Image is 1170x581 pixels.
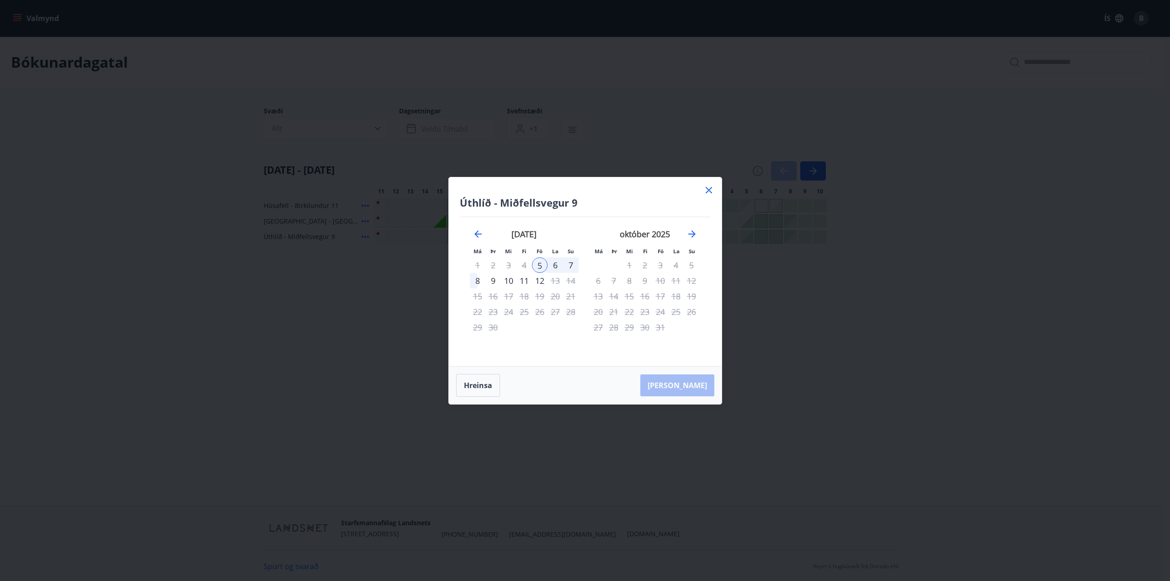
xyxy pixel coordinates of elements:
[590,273,606,288] td: Not available. mánudagur, 6. október 2025
[653,288,668,304] div: Aðeins útritun í boði
[684,304,699,320] td: Not available. sunnudagur, 26. október 2025
[470,304,485,320] td: Not available. mánudagur, 22. september 2025
[548,273,563,288] td: Not available. laugardagur, 13. september 2025
[653,273,668,288] td: Not available. föstudagur, 10. október 2025
[490,248,496,255] small: Þr
[622,257,637,273] td: Not available. miðvikudagur, 1. október 2025
[501,304,516,320] td: Not available. miðvikudagur, 24. september 2025
[516,273,532,288] div: 11
[653,257,668,273] td: Not available. föstudagur, 3. október 2025
[473,229,484,240] div: Move backward to switch to the previous month.
[668,257,684,273] td: Not available. laugardagur, 4. október 2025
[470,288,485,304] td: Not available. mánudagur, 15. september 2025
[532,257,548,273] td: Selected as start date. föstudagur, 5. september 2025
[590,304,606,320] td: Not available. mánudagur, 20. október 2025
[532,273,548,288] td: Choose föstudagur, 12. september 2025 as your check-out date. It’s available.
[668,304,684,320] td: Not available. laugardagur, 25. október 2025
[684,273,699,288] td: Not available. sunnudagur, 12. október 2025
[563,288,579,304] td: Not available. sunnudagur, 21. september 2025
[626,248,633,255] small: Mi
[485,257,501,273] td: Not available. þriðjudagur, 2. september 2025
[637,304,653,320] td: Not available. fimmtudagur, 23. október 2025
[563,273,579,288] td: Not available. sunnudagur, 14. september 2025
[548,304,563,320] td: Not available. laugardagur, 27. september 2025
[470,273,485,288] div: 8
[563,304,579,320] td: Not available. sunnudagur, 28. september 2025
[473,248,482,255] small: Má
[532,288,548,304] td: Not available. föstudagur, 19. september 2025
[606,304,622,320] td: Not available. þriðjudagur, 21. október 2025
[622,320,637,335] td: Not available. miðvikudagur, 29. október 2025
[643,248,648,255] small: Fi
[686,229,697,240] div: Move forward to switch to the next month.
[548,257,563,273] div: 6
[501,273,516,288] td: Choose miðvikudagur, 10. september 2025 as your check-out date. It’s available.
[505,248,512,255] small: Mi
[485,320,501,335] td: Not available. þriðjudagur, 30. september 2025
[456,374,500,397] button: Hreinsa
[637,273,653,288] td: Not available. fimmtudagur, 9. október 2025
[612,248,617,255] small: Þr
[622,273,637,288] td: Not available. miðvikudagur, 8. október 2025
[532,304,548,320] td: Not available. föstudagur, 26. september 2025
[552,248,558,255] small: La
[622,288,637,304] td: Not available. miðvikudagur, 15. október 2025
[485,273,501,288] div: 9
[684,257,699,273] td: Not available. sunnudagur, 5. október 2025
[516,288,532,304] td: Not available. fimmtudagur, 18. september 2025
[516,304,532,320] td: Not available. fimmtudagur, 25. september 2025
[532,273,548,288] div: Aðeins útritun í boði
[548,257,563,273] td: Choose laugardagur, 6. september 2025 as your check-out date. It’s available.
[548,288,563,304] td: Not available. laugardagur, 20. september 2025
[563,257,579,273] td: Choose sunnudagur, 7. september 2025 as your check-out date. It’s available.
[668,273,684,288] td: Not available. laugardagur, 11. október 2025
[511,229,537,240] strong: [DATE]
[653,288,668,304] td: Not available. föstudagur, 17. október 2025
[568,248,574,255] small: Su
[658,248,664,255] small: Fö
[637,257,653,273] td: Not available. fimmtudagur, 2. október 2025
[653,304,668,320] div: Aðeins útritun í boði
[653,304,668,320] td: Not available. föstudagur, 24. október 2025
[516,257,532,273] td: Not available. fimmtudagur, 4. september 2025
[590,288,606,304] td: Not available. mánudagur, 13. október 2025
[606,273,622,288] td: Not available. þriðjudagur, 7. október 2025
[620,229,670,240] strong: október 2025
[485,304,501,320] td: Not available. þriðjudagur, 23. september 2025
[622,304,637,320] td: Not available. miðvikudagur, 22. október 2025
[637,320,653,335] td: Not available. fimmtudagur, 30. október 2025
[501,288,516,304] td: Not available. miðvikudagur, 17. september 2025
[470,320,485,335] td: Not available. mánudagur, 29. september 2025
[606,288,622,304] td: Not available. þriðjudagur, 14. október 2025
[606,320,622,335] td: Not available. þriðjudagur, 28. október 2025
[522,248,526,255] small: Fi
[653,320,668,335] td: Not available. föstudagur, 31. október 2025
[501,257,516,273] td: Not available. miðvikudagur, 3. september 2025
[637,288,653,304] td: Not available. fimmtudagur, 16. október 2025
[590,320,606,335] td: Not available. mánudagur, 27. október 2025
[501,273,516,288] div: 10
[460,217,711,355] div: Calendar
[470,257,485,273] td: Not available. mánudagur, 1. september 2025
[563,257,579,273] div: 7
[460,196,711,209] h4: Úthlíð - Miðfellsvegur 9
[485,273,501,288] td: Choose þriðjudagur, 9. september 2025 as your check-out date. It’s available.
[537,248,542,255] small: Fö
[668,288,684,304] td: Not available. laugardagur, 18. október 2025
[689,248,695,255] small: Su
[470,273,485,288] td: Choose mánudagur, 8. september 2025 as your check-out date. It’s available.
[673,248,680,255] small: La
[516,273,532,288] td: Choose fimmtudagur, 11. september 2025 as your check-out date. It’s available.
[485,288,501,304] td: Not available. þriðjudagur, 16. september 2025
[595,248,603,255] small: Má
[684,288,699,304] td: Not available. sunnudagur, 19. október 2025
[532,257,548,273] div: 5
